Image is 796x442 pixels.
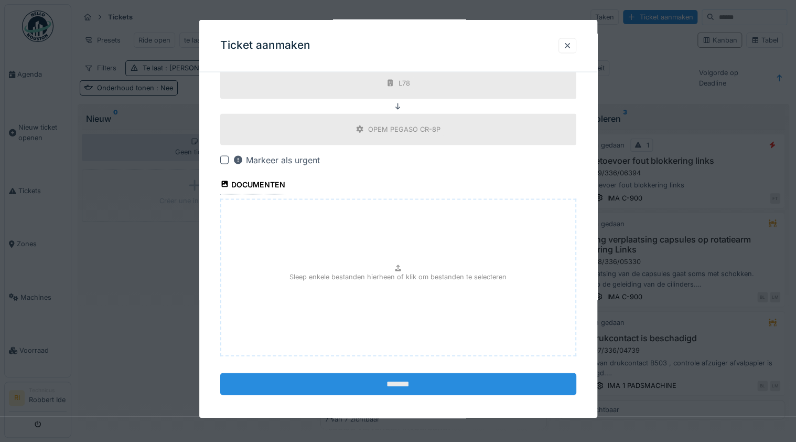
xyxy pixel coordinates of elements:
div: OPEM PEGASO CR-8P [368,124,440,134]
div: Documenten [220,177,286,195]
p: Sleep enkele bestanden hierheen of klik om bestanden te selecteren [289,271,507,281]
h3: Ticket aanmaken [220,39,310,52]
div: Markeer als urgent [233,154,320,166]
div: L78 [399,78,410,88]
